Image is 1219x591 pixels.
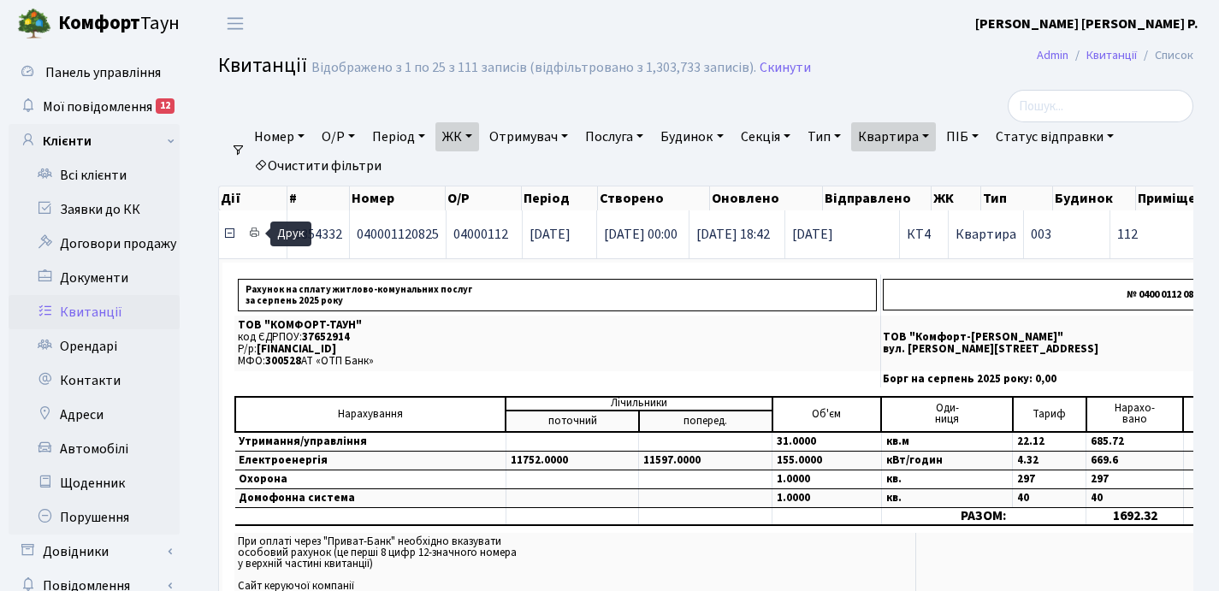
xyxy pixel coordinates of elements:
[9,432,180,466] a: Автомобілі
[598,186,711,210] th: Створено
[238,356,877,367] p: МФО: АТ «ОТП Банк»
[710,186,823,210] th: Оновлено
[506,411,639,432] td: поточний
[772,470,882,488] td: 1.0000
[9,56,180,90] a: Панель управління
[350,186,446,210] th: Номер
[907,228,941,241] span: КТ4
[932,186,981,210] th: ЖК
[981,186,1053,210] th: Тип
[1037,46,1068,64] a: Admin
[1013,451,1086,470] td: 4.32
[235,488,506,507] td: Домофонна система
[1013,488,1086,507] td: 40
[446,186,522,210] th: О/Р
[530,225,571,244] span: [DATE]
[238,279,877,311] p: Рахунок на сплату житлово-комунальних послуг за серпень 2025 року
[265,353,301,369] span: 300528
[294,225,342,244] span: 3354332
[989,122,1121,151] a: Статус відправки
[1008,90,1193,122] input: Пошук...
[1011,38,1219,74] nav: breadcrumb
[1013,470,1086,488] td: 297
[17,7,51,41] img: logo.png
[1086,507,1184,525] td: 1692.32
[823,186,932,210] th: Відправлено
[287,186,350,210] th: #
[772,488,882,507] td: 1.0000
[975,15,1198,33] b: [PERSON_NAME] [PERSON_NAME] Р.
[482,122,575,151] a: Отримувач
[522,186,598,210] th: Період
[9,227,180,261] a: Договори продажу
[9,124,180,158] a: Клієнти
[9,535,180,569] a: Довідники
[58,9,140,37] b: Комфорт
[801,122,848,151] a: Тип
[772,451,882,470] td: 155.0000
[760,60,811,76] a: Скинути
[238,344,877,355] p: Р/р:
[9,500,180,535] a: Порушення
[9,295,180,329] a: Квитанції
[1013,432,1086,452] td: 22.12
[506,451,639,470] td: 11752.0000
[58,9,180,38] span: Таун
[772,397,882,432] td: Об'єм
[1031,225,1051,244] span: 003
[9,192,180,227] a: Заявки до КК
[772,432,882,452] td: 31.0000
[235,451,506,470] td: Електроенергія
[453,225,508,244] span: 04000112
[257,341,336,357] span: [FINANCIAL_ID]
[881,507,1086,525] td: РАЗОМ:
[238,320,877,331] p: ТОВ "КОМФОРТ-ТАУН"
[1086,451,1184,470] td: 669.6
[235,470,506,488] td: Охорона
[156,98,175,114] div: 12
[1086,397,1184,432] td: Нарахо- вано
[734,122,797,151] a: Секція
[270,222,311,246] div: Друк
[235,432,506,452] td: Утримання/управління
[792,228,892,241] span: [DATE]
[696,225,770,244] span: [DATE] 18:42
[9,261,180,295] a: Документи
[975,14,1198,34] a: [PERSON_NAME] [PERSON_NAME] Р.
[1086,46,1137,64] a: Квитанції
[9,363,180,398] a: Контакти
[315,122,362,151] a: О/Р
[235,397,506,432] td: Нарахування
[956,225,1016,244] span: Квартира
[1137,46,1193,65] li: Список
[881,470,1013,488] td: кв.
[435,122,479,151] a: ЖК
[639,411,772,432] td: поперед.
[9,398,180,432] a: Адреси
[219,186,287,210] th: Дії
[238,332,877,343] p: код ЄДРПОУ:
[1086,470,1184,488] td: 297
[881,432,1013,452] td: кв.м
[939,122,985,151] a: ПІБ
[604,225,678,244] span: [DATE] 00:00
[578,122,650,151] a: Послуга
[214,9,257,38] button: Переключити навігацію
[654,122,730,151] a: Будинок
[365,122,432,151] a: Період
[881,451,1013,470] td: кВт/годин
[357,225,439,244] span: 040001120825
[851,122,936,151] a: Квартира
[247,151,388,180] a: Очистити фільтри
[45,63,161,82] span: Панель управління
[639,451,772,470] td: 11597.0000
[1013,397,1086,432] td: Тариф
[9,90,180,124] a: Мої повідомлення12
[43,98,152,116] span: Мої повідомлення
[881,488,1013,507] td: кв.
[1086,488,1184,507] td: 40
[247,122,311,151] a: Номер
[9,466,180,500] a: Щоденник
[1086,432,1184,452] td: 685.72
[1117,228,1214,241] span: 112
